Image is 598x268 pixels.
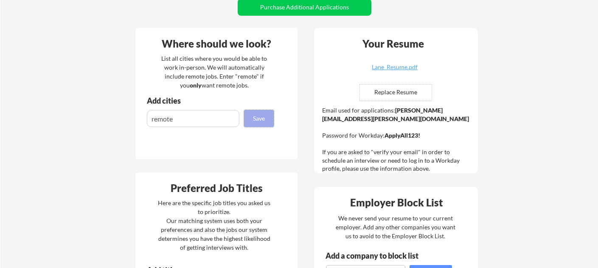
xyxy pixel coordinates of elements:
div: Employer Block List [317,197,475,208]
button: Save [244,110,274,127]
div: List all cities where you would be able to work in-person. We will automatically include remote j... [156,54,272,90]
input: e.g. Los Angeles, CA [147,110,239,127]
div: Email used for applications: Password for Workday: If you are asked to "verify your email" in ord... [322,106,472,173]
strong: ApplyAll123! [385,132,420,139]
strong: [PERSON_NAME][EMAIL_ADDRESS][PERSON_NAME][DOMAIN_NAME] [322,107,469,122]
div: Your Resume [351,39,435,49]
strong: only [190,82,202,89]
div: Where should we look? [138,39,295,49]
div: Add cities [147,97,276,104]
a: Lane_Resume.pdf [344,64,445,77]
div: Preferred Job Titles [138,183,295,193]
div: Add a company to block list [326,252,432,260]
div: Lane_Resume.pdf [344,64,445,70]
div: Here are the specific job titles you asked us to prioritize. Our matching system uses both your p... [156,198,272,252]
div: We never send your resume to your current employer. Add any other companies you want us to avoid ... [335,214,456,240]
